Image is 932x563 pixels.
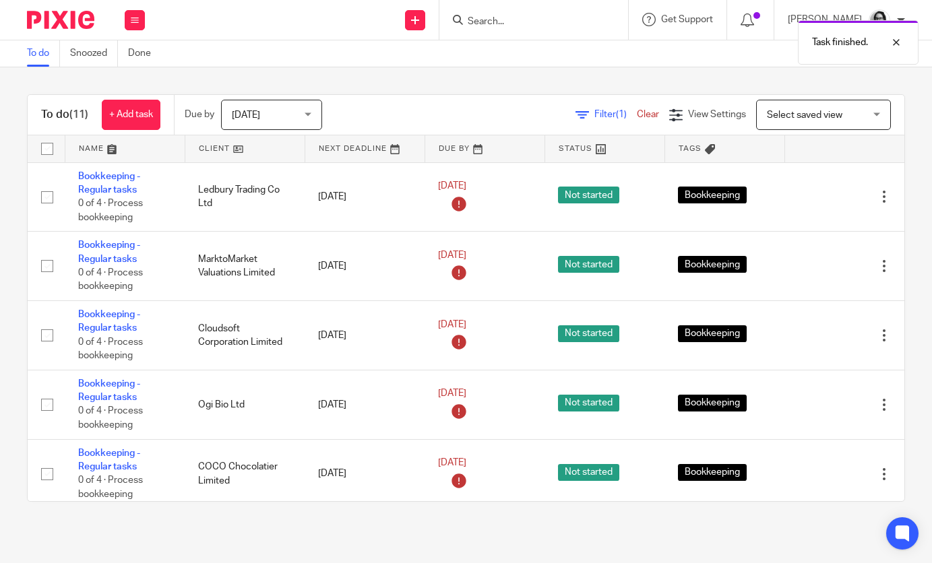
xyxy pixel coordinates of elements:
span: Not started [558,325,619,342]
td: Ledbury Trading Co Ltd [185,162,305,232]
span: 0 of 4 · Process bookkeeping [78,268,143,292]
span: 0 of 4 · Process bookkeeping [78,337,143,361]
a: Bookkeeping - Regular tasks [78,310,140,333]
span: 0 of 4 · Process bookkeeping [78,407,143,430]
h1: To do [41,108,88,122]
td: Ogi Bio Ltd [185,370,305,439]
span: Not started [558,464,619,481]
p: Task finished. [812,36,868,49]
span: Bookkeeping [678,256,747,273]
span: Select saved view [767,110,842,120]
span: (11) [69,109,88,120]
td: [DATE] [305,301,425,370]
a: + Add task [102,100,160,130]
span: Filter [594,110,637,119]
span: [DATE] [438,251,466,260]
td: [DATE] [305,370,425,439]
span: Not started [558,395,619,411]
a: Bookkeeping - Regular tasks [78,172,140,195]
span: Bookkeeping [678,325,747,342]
td: COCO Chocolatier Limited [185,439,305,508]
span: [DATE] [232,110,260,120]
td: [DATE] [305,162,425,232]
span: [DATE] [438,389,466,399]
a: Done [128,40,161,67]
img: Pixie [27,11,94,29]
span: Not started [558,256,619,273]
td: Cloudsoft Corporation Limited [185,301,305,370]
a: To do [27,40,60,67]
span: [DATE] [438,458,466,467]
span: Bookkeeping [678,187,747,203]
span: 0 of 4 · Process bookkeeping [78,476,143,500]
span: Bookkeeping [678,464,747,481]
img: Profile%20photo.jpeg [869,9,890,31]
span: [DATE] [438,320,466,329]
span: Tags [679,145,702,152]
a: Bookkeeping - Regular tasks [78,240,140,263]
span: View Settings [688,110,746,119]
span: Not started [558,187,619,203]
p: Due by [185,108,214,121]
a: Snoozed [70,40,118,67]
span: [DATE] [438,181,466,191]
td: [DATE] [305,439,425,508]
a: Bookkeeping - Regular tasks [78,379,140,402]
a: Bookkeeping - Regular tasks [78,449,140,471]
a: Clear [637,110,659,119]
span: Bookkeeping [678,395,747,411]
span: (1) [616,110,627,119]
span: 0 of 4 · Process bookkeeping [78,199,143,222]
td: MarktoMarket Valuations Limited [185,232,305,301]
td: [DATE] [305,232,425,301]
